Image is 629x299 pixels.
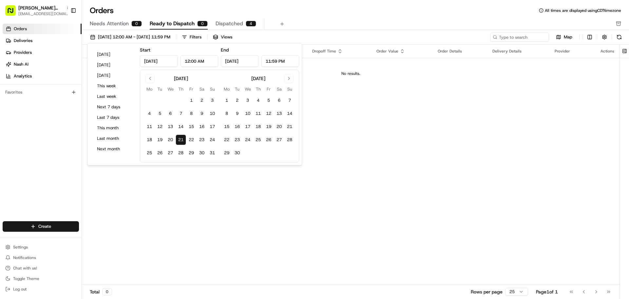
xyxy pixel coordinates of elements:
th: Thursday [253,86,263,93]
div: [DATE] [174,75,188,82]
button: Toggle Theme [3,274,79,283]
button: Views [210,32,235,42]
button: 27 [165,148,176,158]
button: 5 [263,95,274,106]
span: Analytics [14,73,32,79]
button: 20 [165,135,176,145]
span: Orders [14,26,27,32]
div: Total [90,288,112,295]
button: 8 [221,108,232,119]
button: Next month [94,144,133,154]
button: [EMAIL_ADDRESS][DOMAIN_NAME] [18,11,71,16]
button: 25 [253,135,263,145]
button: 23 [197,135,207,145]
div: 4 [246,21,256,27]
span: Nash AI [14,61,29,67]
button: This week [94,81,133,91]
p: Rows per page [471,288,503,295]
button: 29 [186,148,197,158]
span: Settings [13,245,28,250]
img: Snider Plaza [7,113,17,124]
span: All times are displayed using CDT timezone [545,8,621,13]
input: Time [181,55,219,67]
button: [DATE] [94,71,133,80]
span: Chat with us! [13,266,37,271]
div: 0 [197,21,208,27]
th: Thursday [176,86,186,93]
button: Go to next month [284,74,294,83]
button: 13 [274,108,284,119]
button: 3 [207,95,218,106]
button: Last week [94,92,133,101]
img: 1736555255976-a54dd68f-1ca7-489b-9aae-adbdc363a1c4 [7,63,18,75]
img: Nash [7,7,20,20]
th: Wednesday [242,86,253,93]
button: 16 [232,121,242,132]
button: 17 [242,121,253,132]
th: Friday [263,86,274,93]
button: Next 7 days [94,102,133,112]
button: 26 [155,148,165,158]
button: 4 [144,108,155,119]
div: Provider [555,49,590,54]
span: • [90,119,93,125]
span: Log out [13,287,27,292]
div: Dropoff Time [312,49,366,54]
a: Deliveries [3,35,82,46]
button: Chat with us! [3,264,79,273]
button: 7 [284,95,295,106]
button: 22 [221,135,232,145]
button: 30 [232,148,242,158]
button: 10 [207,108,218,119]
a: Nash AI [3,59,82,70]
h1: Orders [90,5,114,16]
span: Map [564,34,572,40]
button: 9 [232,108,242,119]
th: Wednesday [165,86,176,93]
span: Create [38,224,51,229]
span: Needs Attention [90,20,129,28]
img: 4920774857489_3d7f54699973ba98c624_72.jpg [14,63,26,75]
button: Refresh [615,32,624,42]
button: Notifications [3,253,79,262]
button: 21 [176,135,186,145]
div: 💻 [55,147,61,153]
div: Page 1 of 1 [536,288,558,295]
button: This month [94,123,133,133]
button: Go to previous month [145,74,155,83]
button: 5 [155,108,165,119]
button: 29 [221,148,232,158]
span: [DATE] [94,119,107,125]
button: 13 [165,121,176,132]
div: 📗 [7,147,12,153]
div: [DATE] [251,75,265,82]
a: 💻API Documentation [53,144,108,156]
div: Order Value [376,49,427,54]
th: Monday [221,86,232,93]
span: [DATE] [58,102,71,107]
div: Order Details [438,49,482,54]
div: We're available if you need us! [29,69,90,75]
span: Dispatched [216,20,243,28]
button: Create [3,221,79,232]
div: Actions [600,49,614,54]
button: 11 [144,121,155,132]
button: See all [102,84,119,92]
th: Saturday [274,86,284,93]
div: Past conversations [7,85,44,91]
div: Start new chat [29,63,107,69]
button: 15 [186,121,197,132]
button: 6 [274,95,284,106]
button: [DATE] 12:00 AM - [DATE] 11:59 PM [87,32,173,42]
span: Ready to Dispatch [150,20,195,28]
button: 1 [186,95,197,106]
button: Log out [3,285,79,294]
input: Time [261,55,299,67]
button: 2 [197,95,207,106]
a: Orders [3,24,82,34]
div: Filters [190,34,201,40]
label: End [221,47,229,53]
img: Grace Nketiah [7,96,17,106]
th: Sunday [207,86,218,93]
button: 19 [263,121,274,132]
